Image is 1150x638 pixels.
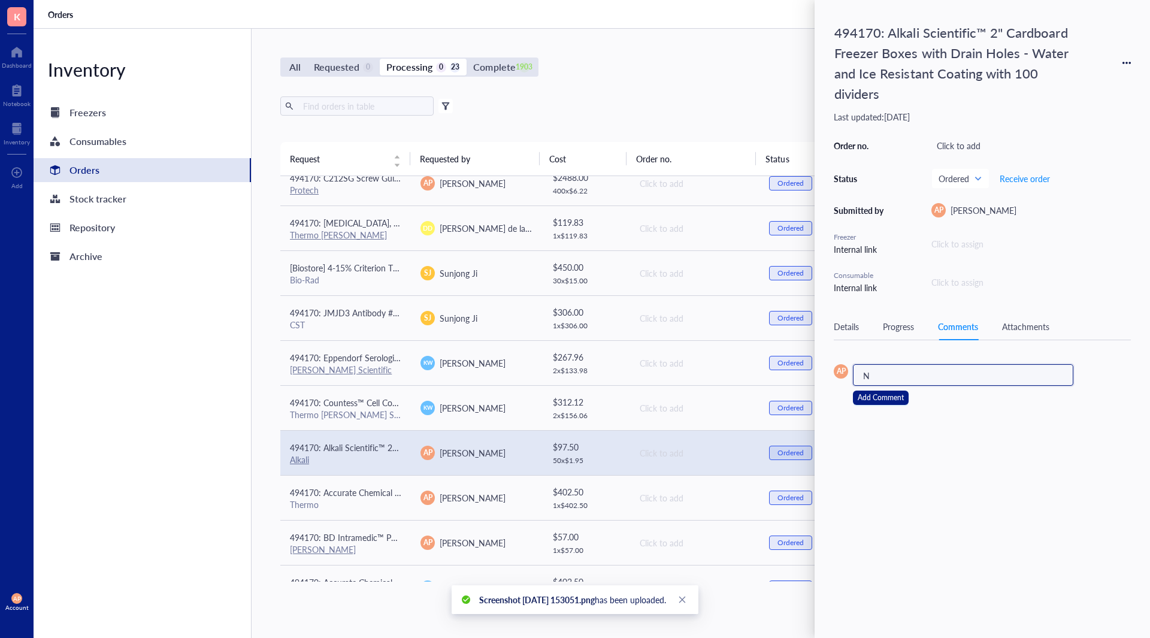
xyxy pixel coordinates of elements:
span: SJ [424,268,431,279]
a: Alkali [290,453,309,465]
span: 494170: BD Intramedic™ PE Tubing 0.015 in., 1.09 mm, 10 ft., PE 20 Tubing [290,531,571,543]
div: $ 306.00 [553,306,620,319]
div: Stock tracker [69,191,126,207]
th: Request [280,142,410,176]
div: Internal link [834,281,888,294]
td: Click to add [629,430,759,475]
div: Click to add [640,581,750,594]
div: Thermo [PERSON_NAME] Scientific [290,409,401,420]
a: Stock tracker [34,187,251,211]
div: Orders [69,162,99,179]
span: AP [13,595,21,602]
div: 494170: Alkali Scientific™ 2" Cardboard Freezer Boxes with Drain Holes - Water and Ice Resistant ... [829,19,1081,107]
div: Details [834,320,859,333]
div: Click to add [640,356,750,370]
div: 23 [450,62,460,72]
div: $ 119.83 [553,216,620,229]
div: Click to add [640,222,750,235]
div: Notebook [3,100,31,107]
div: 0 [436,62,446,72]
div: 1 x $ 119.83 [553,231,620,241]
a: Repository [34,216,251,240]
div: Click to add [640,267,750,280]
div: Comments [938,320,978,333]
span: 494170: JMJD3 Antibody #3457 [290,307,412,319]
div: Ordered [777,179,804,188]
span: close [678,595,686,604]
div: Complete [473,59,515,75]
a: Protech [290,184,319,196]
div: $ 402.50 [553,485,620,498]
div: $ 450.00 [553,261,620,274]
div: Status [834,173,888,184]
td: Click to add [629,520,759,565]
span: Ordered [939,173,980,184]
span: [PERSON_NAME] [440,447,506,459]
div: $ 312.12 [553,395,620,409]
div: Ordered [777,223,804,233]
span: [PERSON_NAME] de la [PERSON_NAME] [440,222,594,234]
span: 494170: C212SG Screw Guide With 020" (.51mm) Hole 1/16" [290,172,520,184]
div: Ordered [777,538,804,548]
div: Ordered [777,313,804,323]
div: Archive [69,248,102,265]
div: Inventory [4,138,30,146]
th: Requested by [410,142,540,176]
a: Consumables [34,129,251,153]
span: AP [423,537,432,548]
a: Dashboard [2,43,32,69]
span: has been uploaded. [479,594,666,606]
div: Freezer [834,232,888,243]
span: [PERSON_NAME] [440,492,506,504]
div: Freezers [69,104,106,121]
div: $ 97.50 [553,440,620,453]
td: Click to add [629,295,759,340]
span: AP [837,366,846,377]
td: Click to add [629,205,759,250]
a: Orders [48,9,75,20]
span: N [863,370,870,382]
span: [Biostore] 4-15% Criterion TGX Gel 26W 15 µl [290,262,461,274]
div: Add [11,182,23,189]
th: Cost [540,142,626,176]
span: 494170: Accurate Chemical AquaClean, Microbiocidal Additive, 250mL [290,576,551,588]
div: Click to add [640,536,750,549]
span: AP [423,492,432,503]
span: 494170: Countess™ Cell Counting Chamber Slides [290,397,475,409]
button: Add Comment [853,391,909,405]
span: Receive order [1000,174,1050,183]
div: Ordered [777,358,804,368]
div: 1 x $ 306.00 [553,321,620,331]
span: [PERSON_NAME] [951,204,1016,216]
div: Click to add [640,446,750,459]
div: $ 402.50 [553,575,620,588]
span: 494170: Accurate Chemical AquaClean, Microbiocidal Additive, 250mL [290,486,551,498]
span: SJ [424,313,431,323]
div: Account [5,604,29,611]
span: Sunjong Ji [440,312,477,324]
span: 494170: Eppendorf Serological Pipets, sterile, free of detectable pyrogens, DNA, RNase and DNase.... [290,352,890,364]
a: Inventory [4,119,30,146]
td: Click to add [629,250,759,295]
td: Click to add [629,161,759,205]
td: Click to add [629,565,759,610]
span: AP [423,447,432,458]
div: Last updated: [DATE] [834,111,1131,122]
span: AP [934,205,943,216]
div: Click to add [931,137,1131,154]
div: 1903 [519,62,529,72]
div: Click to add [640,491,750,504]
div: Click to add [640,312,750,325]
span: AP [423,178,432,189]
button: Receive order [999,169,1051,188]
td: Click to add [629,340,759,385]
div: $ 57.00 [553,530,620,543]
div: 30 x $ 15.00 [553,276,620,286]
div: Inventory [34,58,251,81]
a: Orders [34,158,251,182]
div: Click to add [640,401,750,415]
span: K [14,9,20,24]
b: Screenshot [DATE] 153051.png [479,594,595,606]
div: All [289,59,301,75]
span: Add Comment [858,392,904,404]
